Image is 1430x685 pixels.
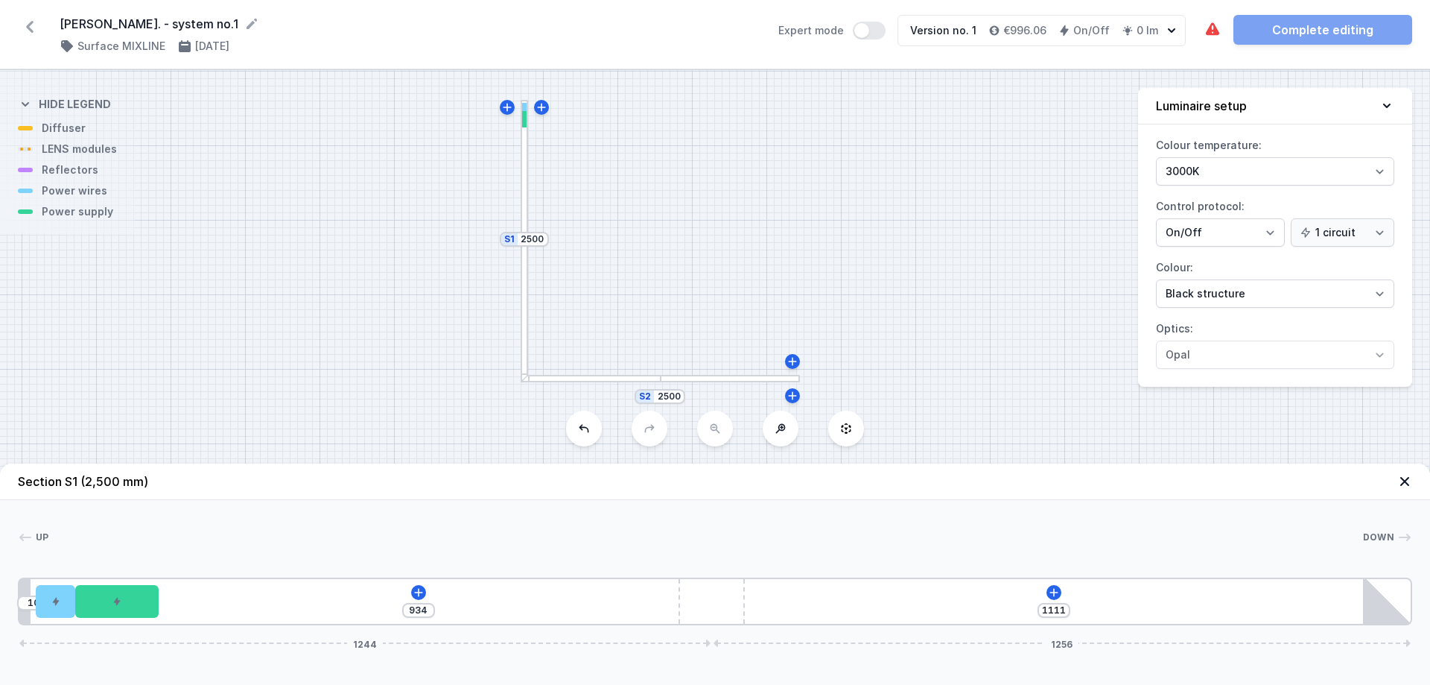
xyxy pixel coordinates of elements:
span: Down [1363,531,1394,543]
span: Up [36,531,49,543]
div: ON/OFF Driver - up to 3,5W [75,585,159,618]
input: Dimension [mm] [407,604,430,616]
select: Control protocol: [1291,218,1394,247]
input: Dimension [mm] [657,391,681,403]
select: Optics: [1156,341,1394,369]
h4: Surface MIXLINE [77,39,165,54]
button: Version no. 1€996.06On/Off0 lm [897,15,1186,46]
input: Dimension [mm] [521,233,544,245]
h4: €996.06 [1003,23,1046,38]
button: Add element [1046,585,1061,600]
h4: 0 lm [1137,23,1158,38]
button: Add element [411,585,426,600]
button: Luminaire setup [1138,88,1412,124]
span: 1256 [1045,639,1078,648]
div: Hole for power supply cable [36,585,74,618]
button: Hide legend [18,85,111,121]
select: Control protocol: [1156,218,1285,247]
h4: On/Off [1073,23,1110,38]
label: Expert mode [778,22,886,40]
select: Colour: [1156,280,1394,308]
h4: Luminaire setup [1156,97,1247,115]
input: Dimension [mm] [22,597,45,609]
h4: Hide legend [39,97,111,112]
h4: Section S1 [18,473,148,490]
h4: [DATE] [195,39,229,54]
label: Colour: [1156,256,1394,308]
input: Dimension [mm] [1042,604,1066,616]
label: Colour temperature: [1156,133,1394,186]
form: [PERSON_NAME]. - system no.1 [60,15,760,33]
span: (2,500 mm) [80,474,148,489]
div: Version no. 1 [910,23,976,38]
button: Rename project [244,16,259,31]
button: Expert mode [853,22,886,40]
label: Control protocol: [1156,195,1394,247]
span: 1244 [347,639,383,648]
label: Optics: [1156,317,1394,369]
select: Colour temperature: [1156,157,1394,186]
